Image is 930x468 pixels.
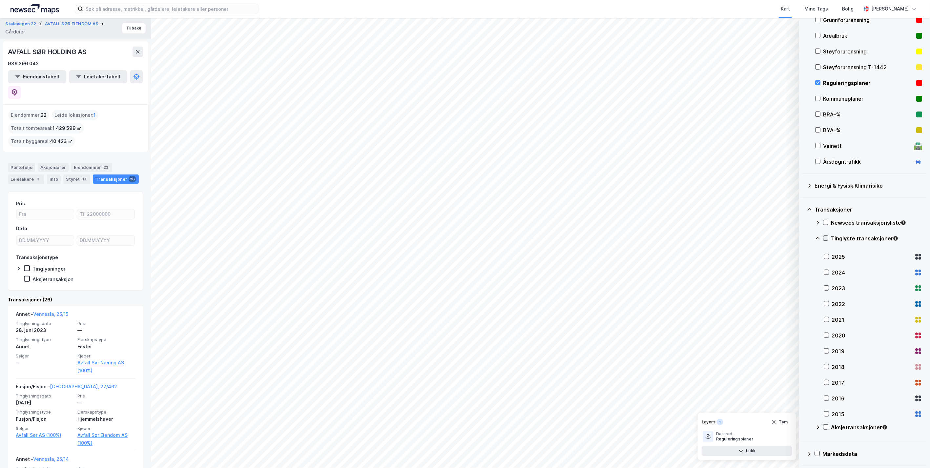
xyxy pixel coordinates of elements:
a: Avfall Sør Eiendom AS (100%) [77,431,135,447]
button: Eiendomstabell [8,70,66,83]
span: 1 [93,111,96,119]
div: 2024 [832,269,912,276]
div: Pris [16,200,25,208]
div: Transaksjoner [815,206,922,214]
span: Tinglysningsdato [16,393,73,399]
a: Vennesla, 25/15 [33,311,68,317]
div: 3 [35,176,42,182]
div: Annet [16,343,73,351]
button: Lukk [702,446,792,456]
button: Tøm [767,417,792,427]
div: 🛣️ [914,142,923,150]
div: 2017 [832,379,912,387]
span: Tinglysningstype [16,337,73,342]
div: Newsecs transaksjonsliste [831,219,922,227]
div: Layers [702,419,715,425]
a: [GEOGRAPHIC_DATA], 27/462 [50,384,117,389]
div: Reguleringsplaner [716,437,753,442]
span: Pris [77,321,135,326]
input: Fra [16,209,74,219]
span: 1 429 599 ㎡ [52,124,81,132]
div: 28. juni 2023 [16,326,73,334]
div: Eiendommer : [8,110,49,120]
div: — [77,326,135,334]
div: Eiendommer [71,163,112,172]
div: — [16,359,73,367]
div: Totalt byggareal : [8,136,75,147]
div: 2025 [832,253,912,261]
a: Avfall Sør AS (100%) [16,431,73,439]
div: Styret [63,174,90,184]
span: Tinglysningsdato [16,321,73,326]
div: 2023 [832,284,912,292]
div: [PERSON_NAME] [872,5,909,13]
div: 2020 [832,332,912,339]
div: Gårdeier [5,28,25,36]
div: 2015 [832,410,912,418]
div: 2021 [832,316,912,324]
div: Kart [781,5,790,13]
div: 1 [717,419,723,425]
div: Bolig [842,5,854,13]
div: BYA–% [823,126,914,134]
button: Leietakertabell [69,70,127,83]
div: Transaksjonstype [16,254,58,261]
div: Transaksjoner (26) [8,296,143,304]
div: Fusjon/Fisjon [16,415,73,423]
span: Eierskapstype [77,337,135,342]
div: [DATE] [16,399,73,407]
span: Selger [16,353,73,359]
div: Tinglysninger [32,266,66,272]
div: 13 [81,176,88,182]
div: 22 [102,164,110,171]
div: Tooltip anchor [893,235,899,241]
div: Leide lokasjoner : [52,110,98,120]
div: Leietakere [8,174,44,184]
div: Aksjetransaksjon [32,276,73,282]
div: Hjemmelshaver [77,415,135,423]
div: Årsdøgntrafikk [823,158,912,166]
input: Søk på adresse, matrikkel, gårdeiere, leietakere eller personer [83,4,258,14]
div: Energi & Fysisk Klimarisiko [815,182,922,190]
span: Pris [77,393,135,399]
div: Aksjetransaksjoner [831,423,922,431]
div: BRA–% [823,111,914,118]
div: Fester [77,343,135,351]
div: Totalt tomteareal : [8,123,84,133]
div: Tooltip anchor [900,220,906,226]
div: Portefølje [8,163,35,172]
div: Arealbruk [823,32,914,40]
input: Til 22000000 [77,209,134,219]
span: Selger [16,426,73,431]
div: 2019 [832,347,912,355]
div: Aksjonærer [38,163,69,172]
div: Fusjon/Fisjon - [16,383,117,393]
div: Støyforurensning T-1442 [823,63,914,71]
div: Grunnforurensning [823,16,914,24]
div: 986 296 042 [8,60,39,68]
a: Avfall Sør Næring AS (100%) [77,359,135,375]
span: Tinglysningstype [16,409,73,415]
span: Kjøper [77,353,135,359]
div: AVFALL SØR HOLDING AS [8,47,88,57]
div: Annet - [16,310,68,321]
div: Veinett [823,142,912,150]
div: 26 [129,176,136,182]
div: Annet - [16,455,69,466]
div: Støyforurensning [823,48,914,55]
input: DD.MM.YYYY [77,235,134,245]
a: Vennesla, 25/14 [33,456,69,462]
span: 40 423 ㎡ [50,137,72,145]
div: Kontrollprogram for chat [897,437,930,468]
button: Tilbake [122,23,146,33]
div: 2016 [832,395,912,402]
div: Mine Tags [804,5,828,13]
img: logo.a4113a55bc3d86da70a041830d287a7e.svg [10,4,59,14]
input: DD.MM.YYYY [16,235,74,245]
div: — [77,399,135,407]
button: Stølevegen 22 [5,21,37,27]
div: Tooltip anchor [882,424,888,430]
div: 2022 [832,300,912,308]
div: Info [47,174,61,184]
div: Kommuneplaner [823,95,914,103]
